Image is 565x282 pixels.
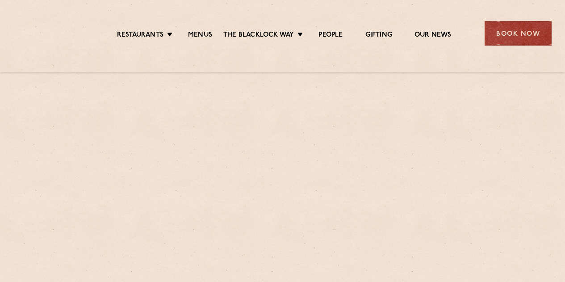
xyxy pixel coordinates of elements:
img: svg%3E [13,8,88,59]
a: The Blacklock Way [223,31,294,41]
a: Gifting [365,31,392,41]
div: Book Now [485,21,552,46]
a: People [318,31,343,41]
a: Menus [188,31,212,41]
a: Our News [414,31,452,41]
a: Restaurants [117,31,163,41]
